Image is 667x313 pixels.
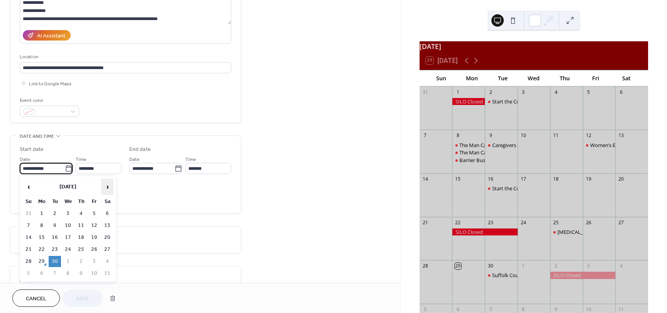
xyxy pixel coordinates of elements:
[129,156,140,164] span: Date
[37,32,65,40] div: AI Assistant
[23,30,71,41] button: AI Assistant
[583,142,616,149] div: Women’s Empowerment Gathering (virtual)
[488,219,494,226] div: 23
[488,89,494,95] div: 2
[101,208,113,219] td: 6
[520,306,526,313] div: 8
[549,70,580,86] div: Thu
[20,96,78,105] div: Event color
[585,306,592,313] div: 10
[422,176,428,183] div: 14
[452,157,485,164] div: Barrier Busters
[585,132,592,139] div: 12
[29,80,71,88] span: Link to Google Maps
[62,220,74,231] td: 10
[101,220,113,231] td: 13
[62,208,74,219] td: 3
[88,232,100,243] td: 19
[455,176,461,183] div: 15
[76,156,86,164] span: Time
[20,146,44,154] div: Start date
[585,263,592,269] div: 3
[36,256,48,267] td: 29
[485,98,518,105] div: Start the Conversation -Virtual
[26,295,46,303] span: Cancel
[422,263,428,269] div: 28
[580,70,611,86] div: Fri
[88,220,100,231] td: 12
[36,232,48,243] td: 15
[485,142,518,149] div: Caregivers Support Group
[452,142,485,149] div: The Man Cave (Men's Group)
[102,179,113,195] span: ›
[185,156,196,164] span: Time
[459,157,494,164] div: Barrier Busters
[88,196,100,207] th: Fr
[101,232,113,243] td: 20
[12,289,60,307] button: Cancel
[492,98,562,105] div: Start the Conversation -Virtual
[75,256,87,267] td: 2
[36,179,100,195] th: [DATE]
[22,232,35,243] td: 14
[22,208,35,219] td: 31
[36,196,48,207] th: Mo
[618,89,625,95] div: 6
[36,208,48,219] td: 1
[129,146,151,154] div: End date
[452,98,485,105] div: SILO Closed
[88,268,100,279] td: 10
[101,268,113,279] td: 11
[20,156,30,164] span: Date
[36,244,48,255] td: 22
[49,268,61,279] td: 7
[23,179,34,195] span: ‹
[553,306,559,313] div: 9
[488,132,494,139] div: 9
[422,89,428,95] div: 31
[520,263,526,269] div: 1
[457,70,488,86] div: Mon
[62,256,74,267] td: 1
[618,263,625,269] div: 4
[611,70,642,86] div: Sat
[585,219,592,226] div: 26
[20,53,230,61] div: Location
[22,268,35,279] td: 5
[518,70,549,86] div: Wed
[455,306,461,313] div: 6
[553,176,559,183] div: 18
[49,220,61,231] td: 9
[101,196,113,207] th: Sa
[520,89,526,95] div: 3
[36,220,48,231] td: 8
[49,256,61,267] td: 30
[520,176,526,183] div: 17
[75,268,87,279] td: 9
[485,272,518,279] div: Suffolk County Fire, Rescue & Emergency Services Safety First Emergency Readiness Day: Learn How ...
[422,219,428,226] div: 21
[49,196,61,207] th: Tu
[88,256,100,267] td: 3
[426,70,457,86] div: Sun
[62,196,74,207] th: We
[36,268,48,279] td: 6
[75,196,87,207] th: Th
[585,176,592,183] div: 19
[422,306,428,313] div: 5
[75,244,87,255] td: 25
[488,176,494,183] div: 16
[618,132,625,139] div: 13
[452,228,517,235] div: SILO Closed
[455,219,461,226] div: 22
[585,89,592,95] div: 5
[618,219,625,226] div: 27
[455,89,461,95] div: 1
[553,263,559,269] div: 2
[75,232,87,243] td: 18
[22,196,35,207] th: Su
[492,142,552,149] div: Caregivers Support Group
[520,219,526,226] div: 24
[452,149,485,156] div: The Man Cave (Men's Group)
[459,142,526,149] div: The Man Cave (Men's Group)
